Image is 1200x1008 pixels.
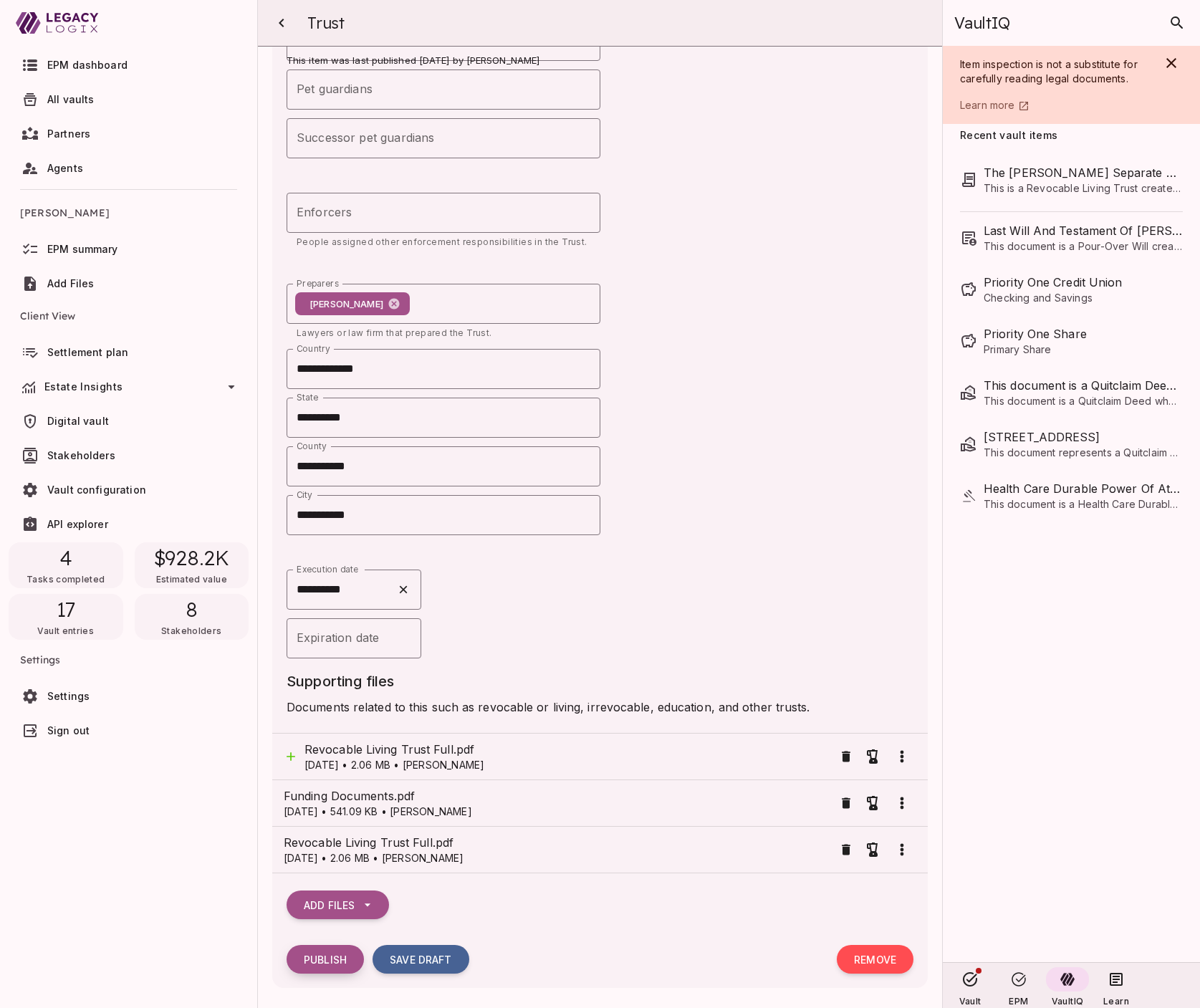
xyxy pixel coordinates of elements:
[984,239,1183,254] span: This document is a Pour-Over Will created by [PERSON_NAME], a resident of [GEOGRAPHIC_DATA], [US_...
[307,13,345,33] span: Trust
[984,181,1183,196] span: This is a Revocable Living Trust created by [PERSON_NAME]. The trust document outlines the manage...
[297,440,327,452] label: County
[297,236,587,247] span: People assigned other enforcement responsibilities in the Trust.
[57,597,76,623] span: 17
[272,827,928,873] div: Revocable Living Trust Full.pdf[DATE] • 2.06 MB • [PERSON_NAME]
[20,643,237,677] span: Settings
[984,428,1183,446] span: 1536 West 110th Street, Los Angeles, CA 90047
[287,700,810,714] span: Documents related to this such as revocable or living, irrevocable, education, and other trusts.
[837,945,913,974] button: Remove
[1103,996,1129,1007] span: Learn
[297,489,312,501] label: City
[297,327,492,338] span: Lawyers or law firm that prepared the Trust.
[984,325,1183,342] span: Priority One Share
[390,954,452,966] span: Save Draft
[156,574,227,585] span: Estimated value
[984,164,1183,181] span: The David J. Bryant Separate Property Trust
[20,196,237,230] span: [PERSON_NAME]
[287,891,389,919] button: Add Files
[984,394,1183,408] span: This document is a Quitclaim Deed where [PERSON_NAME] transfers his interest in the property into...
[287,673,394,690] span: Supporting files
[154,545,229,571] span: $928.2K
[47,449,115,461] span: Stakeholders
[258,46,942,75] span: This item was last published [DATE] by [PERSON_NAME]
[47,128,90,140] span: Partners
[20,299,237,333] span: Client View
[959,996,981,1007] span: Vault
[295,292,410,315] div: [PERSON_NAME]
[854,954,896,966] span: Remove
[984,291,1183,305] span: Checking and Savings
[284,805,833,819] p: [DATE] • 541.09 KB • [PERSON_NAME]
[47,277,94,289] span: Add Files
[284,851,833,865] p: [DATE] • 2.06 MB • [PERSON_NAME]
[284,834,833,851] span: Revocable Living Trust Full.pdf
[373,945,469,974] button: Save Draft
[397,570,421,610] button: Close
[47,724,90,736] span: Sign out
[984,274,1183,291] span: Priority One Credit Union
[984,497,1183,512] span: This document is a Health Care Durable Power of Attorney executed by [PERSON_NAME], designating p...
[47,243,118,255] span: EPM summary
[960,58,1141,85] span: Item inspection is not a substitute for carefully reading legal documents.
[304,954,347,966] span: Publish
[304,758,833,772] p: [DATE] • 2.06 MB • [PERSON_NAME]
[984,480,1183,497] span: Health Care Durable Power Of Attorney Of David J. Bryant
[161,625,221,636] span: Stakeholders
[984,377,1183,394] span: This document is a Quitclaim Deed where David J. Bryant transfers his interest in the property in...
[27,574,105,585] span: Tasks completed
[272,780,928,826] div: Funding Documents.pdf[DATE] • 541.09 KB • [PERSON_NAME]
[37,625,94,636] span: Vault entries
[59,545,72,571] span: 4
[984,222,1183,239] span: Last Will And Testament Of David J. Bryant
[297,277,339,289] label: Preparers
[47,518,108,530] span: API explorer
[284,787,833,805] span: Funding Documents.pdf
[984,342,1183,357] span: Primary Share
[960,99,1015,111] span: Learn more
[287,945,364,974] button: Publish
[47,690,90,702] span: Settings
[984,446,1183,460] span: This document represents a Quitclaim Deed recorded in [GEOGRAPHIC_DATA], [US_STATE] on [DATE]. Th...
[1052,996,1083,1007] span: VaultIQ
[833,744,859,769] button: Remove
[297,391,318,403] label: State
[47,346,128,358] span: Settlement plan
[833,837,859,863] button: Remove
[297,563,358,575] label: Execution date
[47,162,83,174] span: Agents
[304,899,355,912] span: Add Files
[186,597,198,623] span: 8
[1009,996,1028,1007] span: EPM
[272,734,928,779] div: Revocable Living Trust Full.pdf[DATE] • 2.06 MB • [PERSON_NAME]
[44,380,123,393] span: Estate Insights
[47,484,146,496] span: Vault configuration
[301,296,392,312] span: [PERSON_NAME]
[954,13,1009,33] span: VaultIQ
[297,342,330,355] label: Country
[833,790,859,816] button: Remove
[960,130,1057,143] span: Recent vault items
[47,93,95,105] span: All vaults
[47,415,109,427] span: Digital vault
[47,59,128,71] span: EPM dashboard
[304,741,833,758] span: Revocable Living Trust Full.pdf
